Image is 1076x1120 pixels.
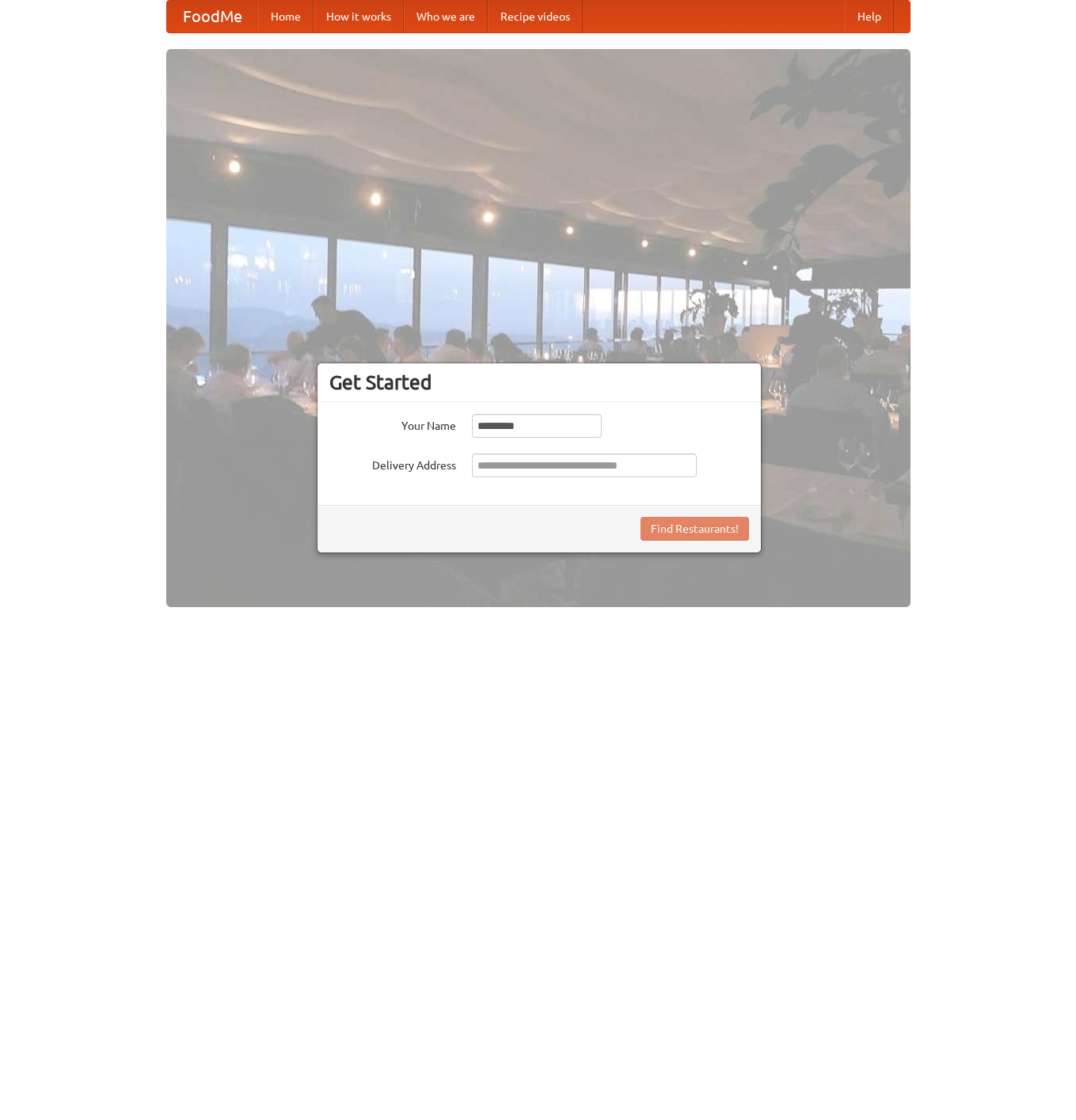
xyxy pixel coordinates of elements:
[845,1,894,32] a: Help
[314,1,404,32] a: How it works
[404,1,488,32] a: Who we are
[329,414,456,434] label: Your Name
[329,454,456,473] label: Delivery Address
[488,1,583,32] a: Recipe videos
[641,517,749,541] button: Find Restaurants!
[329,370,749,394] h3: Get Started
[167,1,258,32] a: FoodMe
[258,1,314,32] a: Home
